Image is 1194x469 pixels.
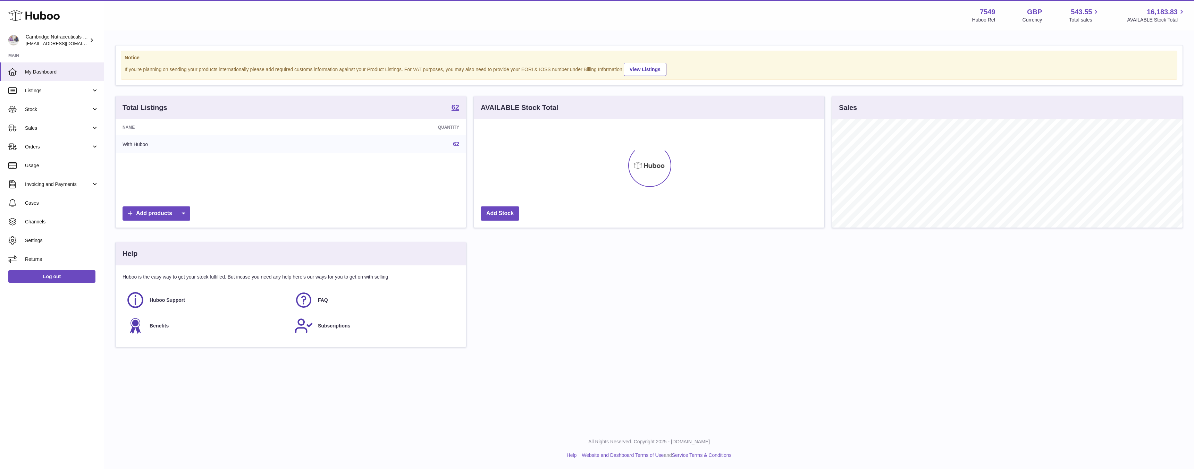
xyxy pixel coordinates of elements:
span: AVAILABLE Stock Total [1127,17,1186,23]
div: Currency [1023,17,1042,23]
h3: AVAILABLE Stock Total [481,103,558,112]
p: Huboo is the easy way to get your stock fulfilled. But incase you need any help here's our ways f... [123,274,459,280]
span: Invoicing and Payments [25,181,91,188]
span: Stock [25,106,91,113]
a: View Listings [624,63,666,76]
a: 543.55 Total sales [1069,7,1100,23]
td: With Huboo [116,135,301,153]
h3: Help [123,249,137,258]
span: Cases [25,200,99,206]
a: Service Terms & Conditions [672,452,732,458]
a: Help [567,452,577,458]
li: and [579,452,731,459]
h3: Total Listings [123,103,167,112]
a: FAQ [294,291,456,309]
span: [EMAIL_ADDRESS][DOMAIN_NAME] [26,41,102,46]
span: 543.55 [1071,7,1092,17]
a: Add products [123,206,190,221]
a: 16,183.83 AVAILABLE Stock Total [1127,7,1186,23]
p: All Rights Reserved. Copyright 2025 - [DOMAIN_NAME] [110,438,1188,445]
a: 62 [452,104,459,112]
span: Subscriptions [318,323,350,329]
a: Add Stock [481,206,519,221]
span: Sales [25,125,91,131]
a: Subscriptions [294,316,456,335]
span: Huboo Support [150,297,185,304]
strong: 62 [452,104,459,111]
a: Log out [8,270,95,283]
span: Benefits [150,323,169,329]
th: Name [116,119,301,135]
span: Returns [25,256,99,263]
strong: 7549 [980,7,995,17]
th: Quantity [301,119,466,135]
a: Website and Dashboard Terms of Use [582,452,664,458]
span: 16,183.83 [1147,7,1178,17]
a: Huboo Support [126,291,287,309]
span: Settings [25,237,99,244]
div: Huboo Ref [972,17,995,23]
span: Usage [25,162,99,169]
strong: Notice [125,54,1174,61]
a: 62 [453,141,459,147]
a: Benefits [126,316,287,335]
span: Listings [25,87,91,94]
div: If you're planning on sending your products internationally please add required customs informati... [125,62,1174,76]
span: My Dashboard [25,69,99,75]
strong: GBP [1027,7,1042,17]
span: FAQ [318,297,328,304]
h3: Sales [839,103,857,112]
span: Total sales [1069,17,1100,23]
div: Cambridge Nutraceuticals Ltd [26,34,88,47]
img: qvc@camnutra.com [8,35,19,45]
span: Channels [25,219,99,225]
span: Orders [25,144,91,150]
